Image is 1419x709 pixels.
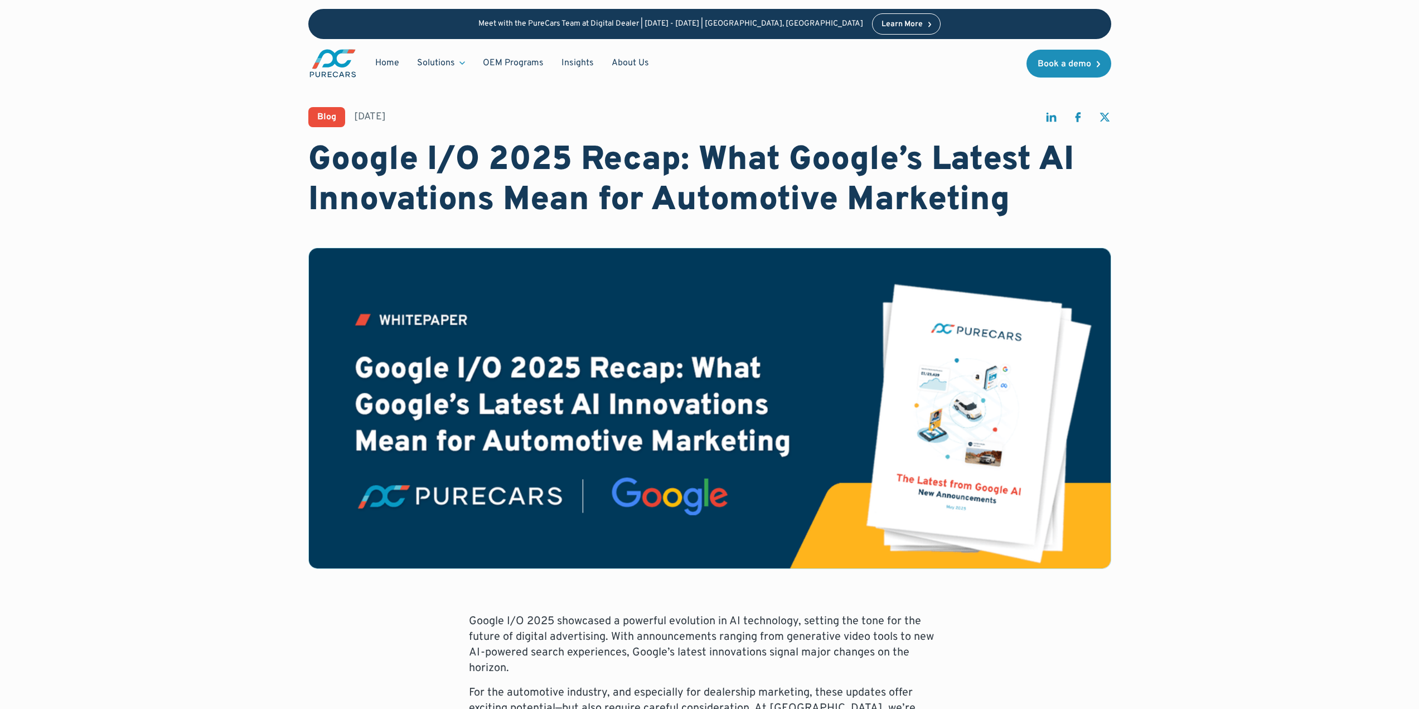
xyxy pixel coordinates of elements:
img: purecars logo [308,48,357,79]
a: main [308,48,357,79]
a: Book a demo [1026,50,1111,78]
div: Solutions [417,57,455,69]
div: Solutions [408,52,474,74]
a: OEM Programs [474,52,553,74]
a: Insights [553,52,603,74]
div: Book a demo [1038,60,1091,69]
p: Google I/O 2025 showcased a powerful evolution in AI technology, setting the tone for the future ... [469,614,951,676]
a: share on twitter [1098,110,1111,129]
div: Blog [317,113,336,122]
a: Home [366,52,408,74]
div: [DATE] [354,110,386,124]
a: Learn More [872,13,941,35]
a: share on facebook [1071,110,1084,129]
h1: Google I/O 2025 Recap: What Google’s Latest AI Innovations Mean for Automotive Marketing [308,141,1111,221]
a: About Us [603,52,658,74]
div: Learn More [882,21,923,28]
a: share on linkedin [1044,110,1058,129]
p: Meet with the PureCars Team at Digital Dealer | [DATE] - [DATE] | [GEOGRAPHIC_DATA], [GEOGRAPHIC_... [478,20,863,29]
